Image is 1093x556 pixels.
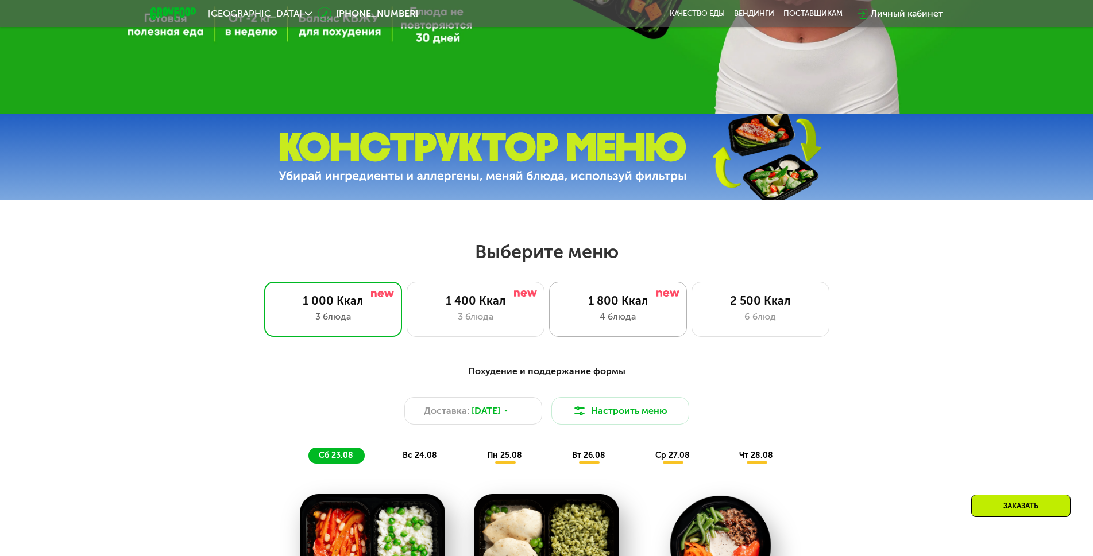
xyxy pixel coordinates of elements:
span: чт 28.08 [739,450,773,460]
span: [GEOGRAPHIC_DATA] [208,9,302,18]
a: Вендинги [734,9,774,18]
div: Похудение и поддержание формы [207,364,887,379]
div: 4 блюда [561,310,675,324]
span: Доставка: [424,404,469,418]
span: пн 25.08 [487,450,522,460]
div: 1 000 Ккал [276,294,390,308]
div: Заказать [971,495,1071,517]
a: Качество еды [670,9,725,18]
div: 2 500 Ккал [704,294,817,308]
div: Личный кабинет [871,7,943,21]
div: 3 блюда [419,310,532,324]
div: поставщикам [783,9,843,18]
span: вс 24.08 [403,450,437,460]
span: [DATE] [472,404,500,418]
span: сб 23.08 [319,450,353,460]
div: 6 блюд [704,310,817,324]
span: ср 27.08 [655,450,690,460]
span: вт 26.08 [572,450,605,460]
button: Настроить меню [551,397,689,425]
h2: Выберите меню [37,240,1056,263]
div: 1 400 Ккал [419,294,532,308]
a: [PHONE_NUMBER] [318,7,418,21]
div: 1 800 Ккал [561,294,675,308]
div: 3 блюда [276,310,390,324]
